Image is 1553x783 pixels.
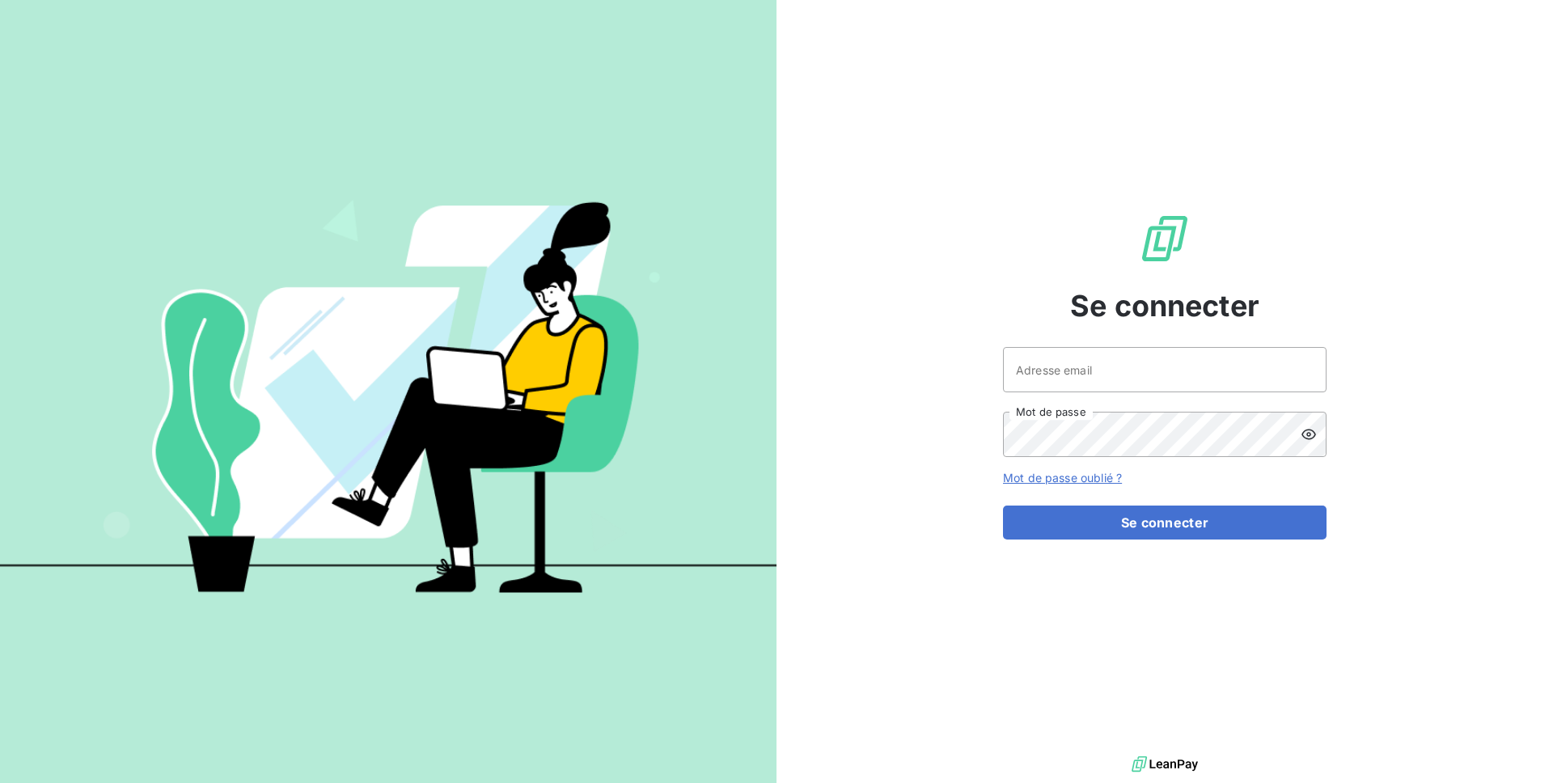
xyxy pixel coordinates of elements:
img: Logo LeanPay [1139,213,1191,265]
input: placeholder [1003,347,1327,392]
span: Se connecter [1070,284,1259,328]
button: Se connecter [1003,506,1327,540]
a: Mot de passe oublié ? [1003,471,1122,485]
img: logo [1132,752,1198,777]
